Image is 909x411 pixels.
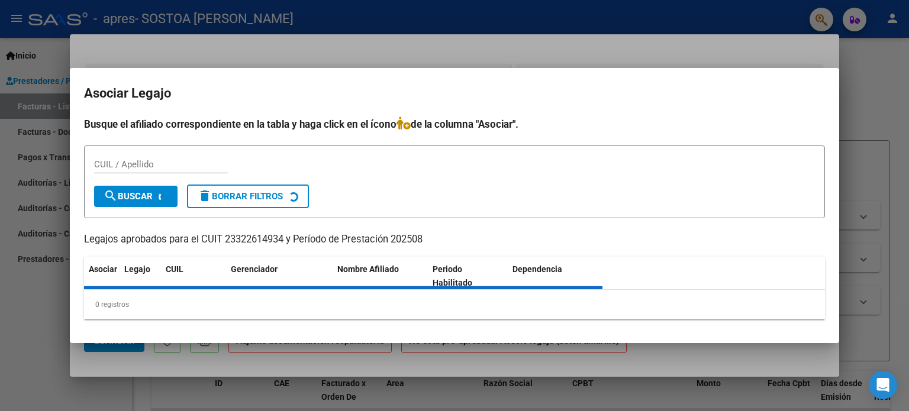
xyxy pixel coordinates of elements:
[120,257,161,296] datatable-header-cell: Legajo
[104,191,153,202] span: Buscar
[512,264,562,274] span: Dependencia
[187,185,309,208] button: Borrar Filtros
[124,264,150,274] span: Legajo
[333,257,428,296] datatable-header-cell: Nombre Afiliado
[198,189,212,203] mat-icon: delete
[428,257,508,296] datatable-header-cell: Periodo Habilitado
[166,264,183,274] span: CUIL
[84,290,825,319] div: 0 registros
[104,189,118,203] mat-icon: search
[869,371,897,399] div: Open Intercom Messenger
[198,191,283,202] span: Borrar Filtros
[161,257,226,296] datatable-header-cell: CUIL
[84,257,120,296] datatable-header-cell: Asociar
[337,264,399,274] span: Nombre Afiliado
[508,257,603,296] datatable-header-cell: Dependencia
[84,82,825,105] h2: Asociar Legajo
[84,232,825,247] p: Legajos aprobados para el CUIT 23322614934 y Período de Prestación 202508
[89,264,117,274] span: Asociar
[94,186,178,207] button: Buscar
[433,264,472,287] span: Periodo Habilitado
[84,116,825,132] h4: Busque el afiliado correspondiente en la tabla y haga click en el ícono de la columna "Asociar".
[226,257,333,296] datatable-header-cell: Gerenciador
[231,264,278,274] span: Gerenciador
